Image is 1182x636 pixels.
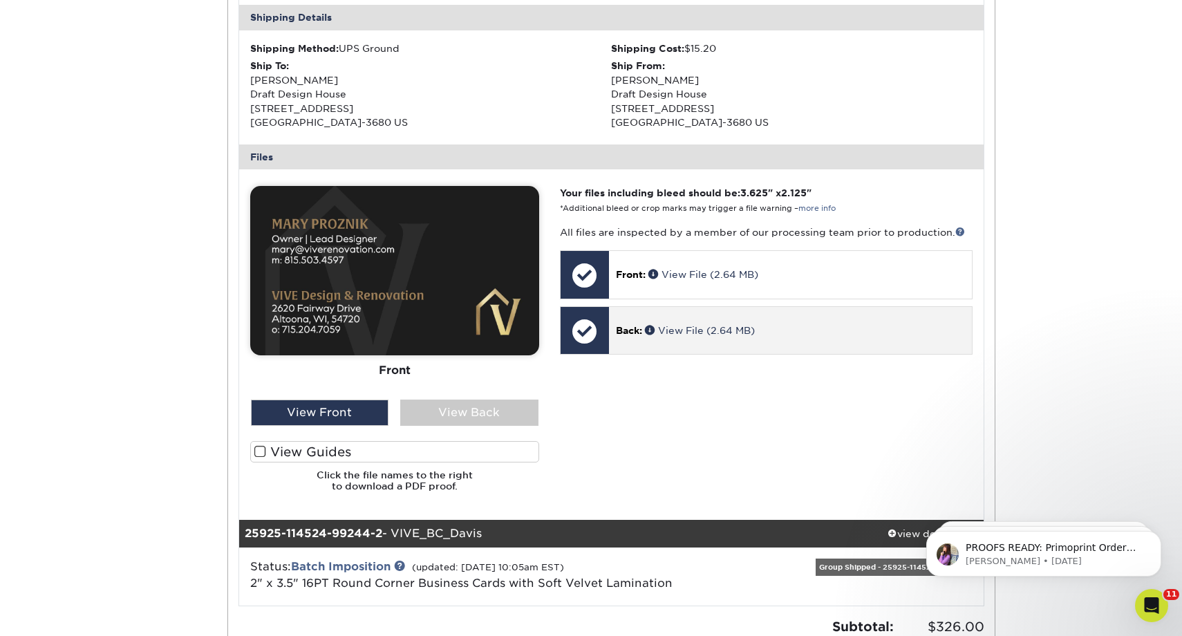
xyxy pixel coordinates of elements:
div: Front [250,355,539,386]
strong: Ship From: [611,60,665,71]
div: - VIVE_BC_Davis [239,520,860,548]
strong: 25925-114524-99244-2 [245,527,382,540]
span: Front: [616,269,646,280]
div: [PERSON_NAME] Draft Design House [STREET_ADDRESS] [GEOGRAPHIC_DATA]-3680 US [250,59,612,129]
div: Status: [240,559,735,592]
small: *Additional bleed or crop marks may trigger a file warning – [560,204,836,213]
div: view details [859,526,984,540]
span: 11 [1163,589,1179,600]
strong: Subtotal: [832,619,894,634]
div: [PERSON_NAME] Draft Design House [STREET_ADDRESS] [GEOGRAPHIC_DATA]-3680 US [611,59,973,129]
a: 2" x 3.5" 16PT Round Corner Business Cards with Soft Velvet Lamination [250,577,673,590]
strong: Shipping Method: [250,43,339,54]
iframe: Intercom notifications message [906,502,1182,599]
a: View File (2.64 MB) [648,269,758,280]
div: $15.20 [611,41,973,55]
label: View Guides [250,441,539,462]
div: Files [239,144,984,169]
p: Message from Erica, sent 6d ago [60,53,238,66]
h6: Click the file names to the right to download a PDF proof. [250,469,539,503]
span: 3.625 [740,187,768,198]
a: more info [798,204,836,213]
strong: Your files including bleed should be: " x " [560,187,812,198]
div: Group Shipped - 25925-114524-99244-1 [816,559,973,576]
iframe: Intercom live chat [1135,589,1168,622]
div: Shipping Details [239,5,984,30]
div: View Back [400,400,538,426]
a: view details [859,520,984,548]
div: UPS Ground [250,41,612,55]
strong: Ship To: [250,60,289,71]
strong: Shipping Cost: [611,43,684,54]
p: All files are inspected by a member of our processing team prior to production. [560,225,973,239]
div: View Front [251,400,389,426]
span: 2.125 [781,187,807,198]
span: PROOFS READY: Primoprint Order 25925-114524-99244 Thank you for placing your print order with Pri... [60,40,236,299]
a: View File (2.64 MB) [645,325,755,336]
a: Batch Imposition [291,560,391,573]
span: Back: [616,325,642,336]
small: (updated: [DATE] 10:05am EST) [412,562,564,572]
